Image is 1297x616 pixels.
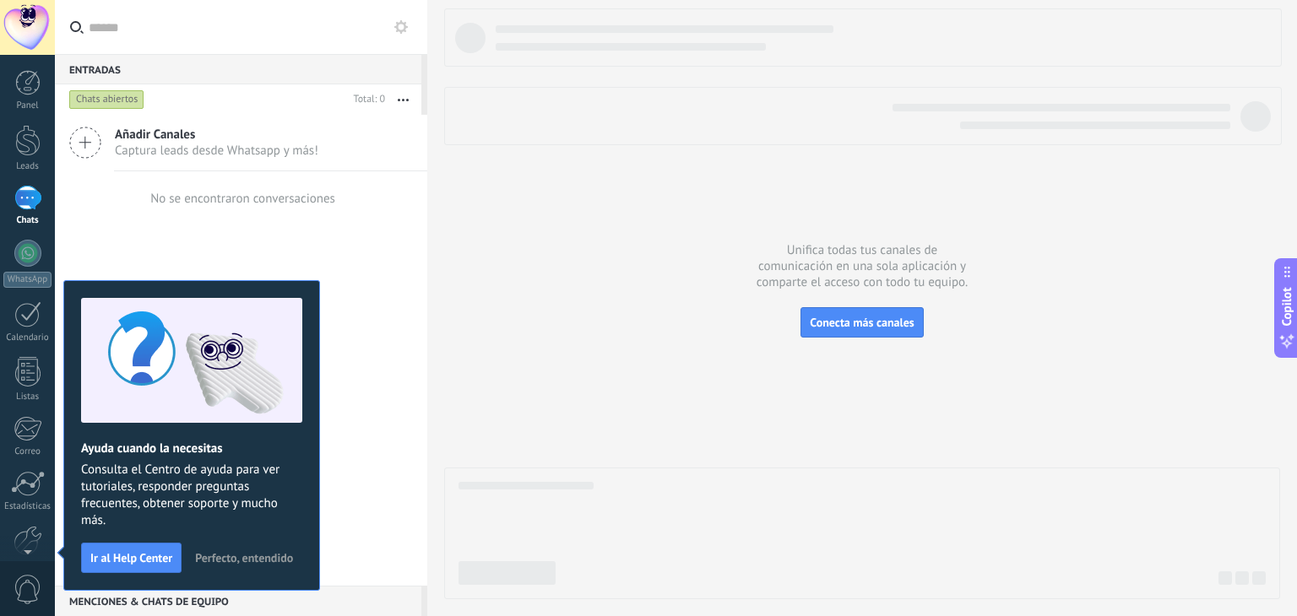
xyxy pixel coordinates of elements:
[115,143,318,159] span: Captura leads desde Whatsapp y más!
[3,272,52,288] div: WhatsApp
[347,91,385,108] div: Total: 0
[90,552,172,564] span: Ir al Help Center
[81,462,302,529] span: Consulta el Centro de ayuda para ver tutoriales, responder preguntas frecuentes, obtener soporte ...
[3,100,52,111] div: Panel
[3,501,52,512] div: Estadísticas
[3,392,52,403] div: Listas
[3,332,52,343] div: Calendario
[55,586,421,616] div: Menciones & Chats de equipo
[81,543,182,573] button: Ir al Help Center
[115,127,318,143] span: Añadir Canales
[800,307,923,338] button: Conecta más canales
[3,446,52,457] div: Correo
[810,315,914,330] span: Conecta más canales
[3,161,52,172] div: Leads
[69,89,144,110] div: Chats abiertos
[195,552,293,564] span: Perfecto, entendido
[3,215,52,226] div: Chats
[187,545,301,570] button: Perfecto, entendido
[55,54,421,84] div: Entradas
[1278,288,1295,327] span: Copilot
[150,191,335,207] div: No se encontraron conversaciones
[81,440,302,457] h2: Ayuda cuando la necesitas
